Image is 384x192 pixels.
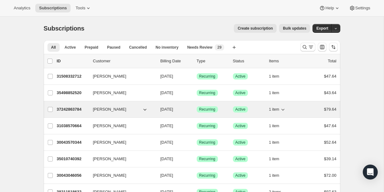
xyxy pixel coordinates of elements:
span: [DATE] [160,74,173,79]
span: Bulk updates [283,26,306,31]
span: [DATE] [160,123,173,128]
div: 31038570664[PERSON_NAME][DATE]SuccessRecurringSuccessActive1 item$47.64 [57,122,337,130]
p: 35010740392 [57,156,88,162]
button: 1 item [269,171,286,180]
span: Recurring [199,90,215,95]
button: Export [313,24,332,33]
button: [PERSON_NAME] [89,71,152,81]
span: No inventory [155,45,178,50]
span: Settings [355,6,370,11]
span: Tools [76,6,85,11]
p: 30043046056 [57,172,88,179]
button: Settings [345,4,374,12]
span: 29 [217,45,221,50]
button: [PERSON_NAME] [89,170,152,180]
span: Subscriptions [44,25,85,32]
span: Create subscription [238,26,273,31]
span: Active [235,123,246,128]
span: Recurring [199,74,215,79]
span: Active [235,173,246,178]
p: 31508332712 [57,73,88,79]
button: 1 item [269,105,286,114]
div: 31508332712[PERSON_NAME][DATE]SuccessRecurringSuccessActive1 item$47.64 [57,72,337,81]
span: $47.64 [324,74,337,79]
button: 1 item [269,89,286,97]
p: Total [328,58,336,64]
button: Bulk updates [279,24,310,33]
span: Subscriptions [39,6,67,11]
span: [DATE] [160,107,173,112]
div: 35010740392[PERSON_NAME][DATE]SuccessRecurringSuccessActive1 item$39.14 [57,155,337,163]
span: 1 item [269,123,279,128]
span: [DATE] [160,90,173,95]
span: $39.14 [324,156,337,161]
span: [PERSON_NAME] [93,123,126,129]
span: $47.64 [324,123,337,128]
button: Create subscription [234,24,277,33]
p: 37242863784 [57,106,88,113]
span: [PERSON_NAME] [93,106,126,113]
span: [PERSON_NAME] [93,172,126,179]
p: 30043570344 [57,139,88,146]
span: Cancelled [129,45,147,50]
button: [PERSON_NAME] [89,137,152,147]
span: [PERSON_NAME] [93,139,126,146]
div: Open Intercom Messenger [363,165,378,180]
span: [DATE] [160,173,173,178]
button: [PERSON_NAME] [89,154,152,164]
div: 30043570344[PERSON_NAME][DATE]SuccessRecurringSuccessActive1 item$52.64 [57,138,337,147]
span: [PERSON_NAME] [93,73,126,79]
span: [PERSON_NAME] [93,90,126,96]
span: 1 item [269,107,279,112]
div: Type [197,58,228,64]
span: Recurring [199,123,215,128]
button: Help [315,4,344,12]
span: Active [235,74,246,79]
button: 1 item [269,155,286,163]
span: $72.00 [324,173,337,178]
span: Recurring [199,140,215,145]
button: Search and filter results [300,43,315,51]
div: IDCustomerBilling DateTypeStatusItemsTotal [57,58,337,64]
div: 35498852520[PERSON_NAME][DATE]SuccessRecurringSuccessActive1 item$43.64 [57,89,337,97]
span: $43.64 [324,90,337,95]
div: 30043046056[PERSON_NAME][DATE]SuccessRecurringSuccessActive1 item$72.00 [57,171,337,180]
p: Billing Date [160,58,192,64]
p: 35498852520 [57,90,88,96]
button: 1 item [269,122,286,130]
button: Subscriptions [35,4,71,12]
button: Customize table column order and visibility [318,43,327,51]
span: Paused [107,45,121,50]
button: Tools [72,4,95,12]
span: Active [235,156,246,161]
span: Help [325,6,334,11]
button: [PERSON_NAME] [89,88,152,98]
button: [PERSON_NAME] [89,121,152,131]
span: Active [235,107,246,112]
span: [DATE] [160,140,173,145]
div: 37242863784[PERSON_NAME][DATE]SuccessRecurringSuccessActive1 item$79.64 [57,105,337,114]
button: 1 item [269,72,286,81]
span: [DATE] [160,156,173,161]
p: 31038570664 [57,123,88,129]
span: [PERSON_NAME] [93,156,126,162]
span: 1 item [269,173,279,178]
button: [PERSON_NAME] [89,104,152,114]
span: $79.64 [324,107,337,112]
p: Customer [93,58,155,64]
span: Active [235,140,246,145]
div: Items [269,58,300,64]
span: Active [235,90,246,95]
span: Active [65,45,76,50]
span: Prepaid [85,45,98,50]
span: $52.64 [324,140,337,145]
span: Needs Review [187,45,213,50]
span: Recurring [199,107,215,112]
span: Recurring [199,156,215,161]
button: Create new view [229,43,239,52]
span: Recurring [199,173,215,178]
span: All [51,45,56,50]
p: ID [57,58,88,64]
span: Export [316,26,328,31]
button: Analytics [10,4,34,12]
